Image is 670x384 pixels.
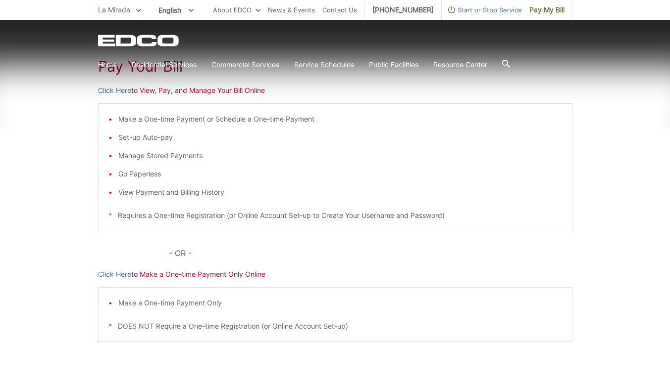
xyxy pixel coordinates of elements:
[108,321,562,332] p: * DOES NOT Require a One-time Registration (or Online Account Set-up)
[108,210,562,221] p: * Requires a One-time Registration (or Online Account Set-up to Create Your Username and Password)
[322,4,357,15] a: Contact Us
[118,150,562,161] li: Manage Stored Payments
[169,246,572,260] p: - OR -
[98,85,572,96] p: to View, Pay, and Manage Your Bill Online
[98,59,117,70] a: Home
[98,35,180,46] a: EDCD logo. Return to the homepage.
[211,59,279,70] a: Commercial Services
[118,187,562,198] li: View Payment and Billing History
[433,59,487,70] a: Resource Center
[151,2,201,18] span: English
[98,269,131,280] a: Click Here
[529,4,565,15] span: Pay My Bill
[118,169,562,179] li: Go Paperless
[98,5,130,14] span: La Mirada
[98,269,572,280] p: to Make a One-time Payment Only Online
[294,59,354,70] a: Service Schedules
[213,4,260,15] a: About EDCO
[118,132,562,143] li: Set-up Auto-pay
[118,298,562,308] li: Make a One-time Payment Only
[369,59,418,70] a: Public Facilities
[98,85,131,96] a: Click Here
[118,114,562,125] li: Make a One-time Payment or Schedule a One-time Payment
[132,59,197,70] a: Residential Services
[268,4,315,15] a: News & Events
